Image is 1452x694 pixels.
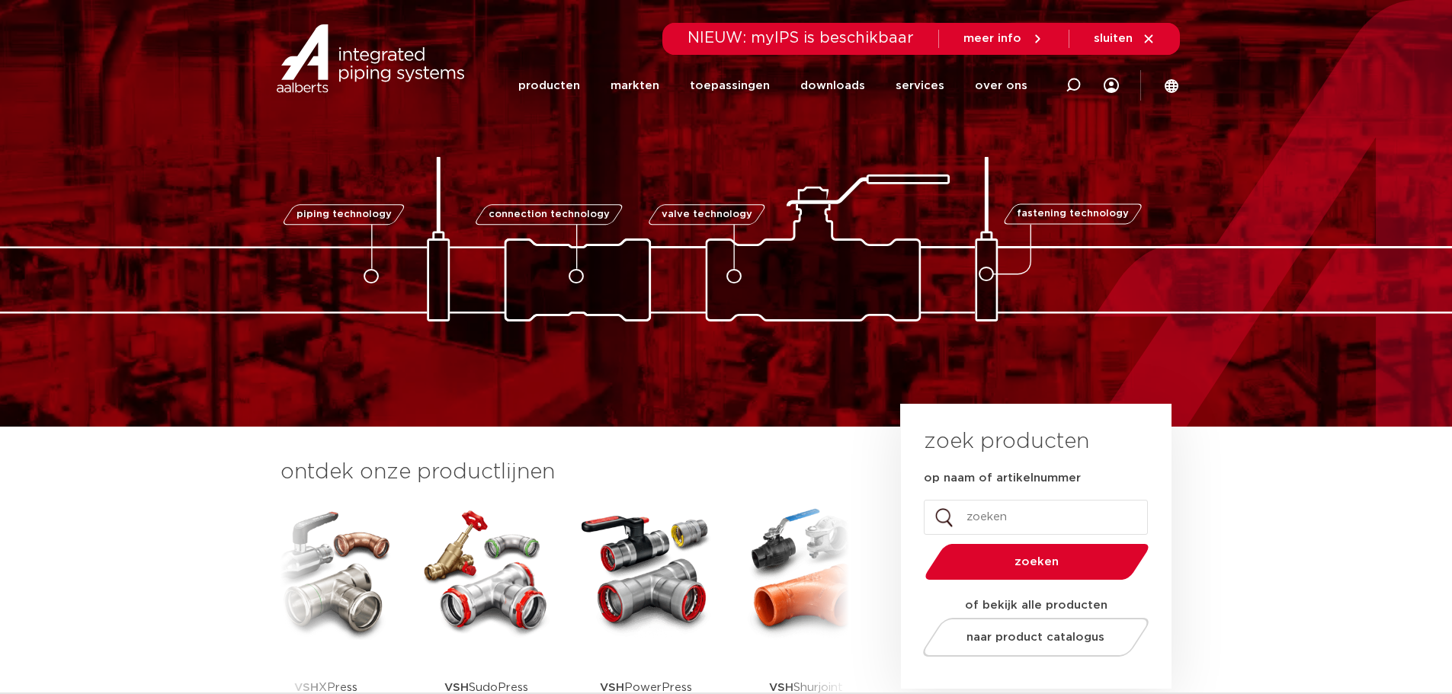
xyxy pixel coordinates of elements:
[488,209,609,219] span: connection technology
[963,32,1044,46] a: meer info
[896,55,944,117] a: services
[1017,209,1129,219] span: fastening technology
[294,682,319,693] strong: VSH
[296,209,392,219] span: piping technology
[1094,32,1156,46] a: sluiten
[800,55,865,117] a: downloads
[688,30,914,46] span: NIEUW: myIPS is beschikbaar
[965,600,1107,611] strong: of bekijk alle producten
[918,542,1155,581] button: zoeken
[975,55,1027,117] a: over ons
[600,682,624,693] strong: VSH
[918,618,1152,657] a: naar product catalogus
[662,209,752,219] span: valve technology
[690,55,770,117] a: toepassingen
[444,682,469,693] strong: VSH
[966,632,1104,643] span: naar product catalogus
[280,457,849,488] h3: ontdek onze productlijnen
[518,55,580,117] a: producten
[964,556,1110,568] span: zoeken
[924,471,1081,486] label: op naam of artikelnummer
[518,55,1027,117] nav: Menu
[924,500,1148,535] input: zoeken
[924,427,1089,457] h3: zoek producten
[1094,33,1133,44] span: sluiten
[769,682,793,693] strong: VSH
[963,33,1021,44] span: meer info
[611,55,659,117] a: markten
[1104,55,1119,117] div: my IPS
